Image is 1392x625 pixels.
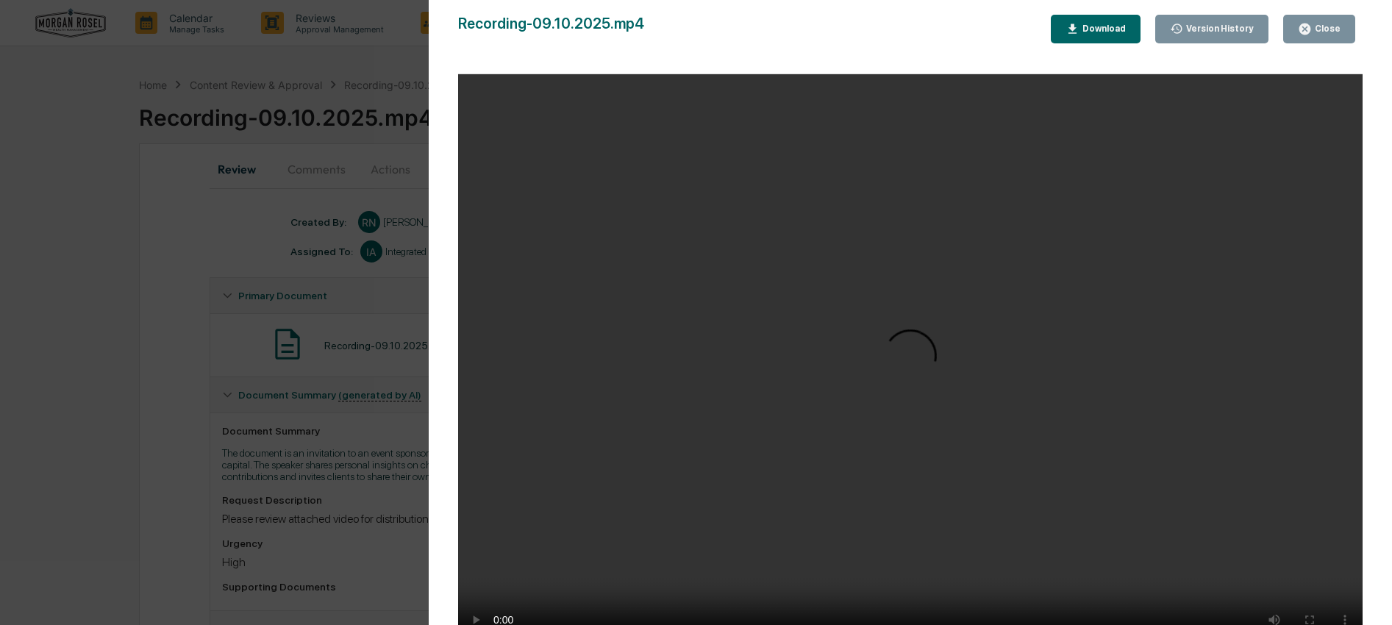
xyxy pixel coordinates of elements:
[458,15,644,43] div: Recording-09.10.2025.mp4
[1051,15,1141,43] button: Download
[1312,24,1341,34] div: Close
[1283,15,1355,43] button: Close
[1155,15,1269,43] button: Version History
[1183,24,1254,34] div: Version History
[1345,576,1385,616] iframe: Open customer support
[1079,24,1126,34] div: Download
